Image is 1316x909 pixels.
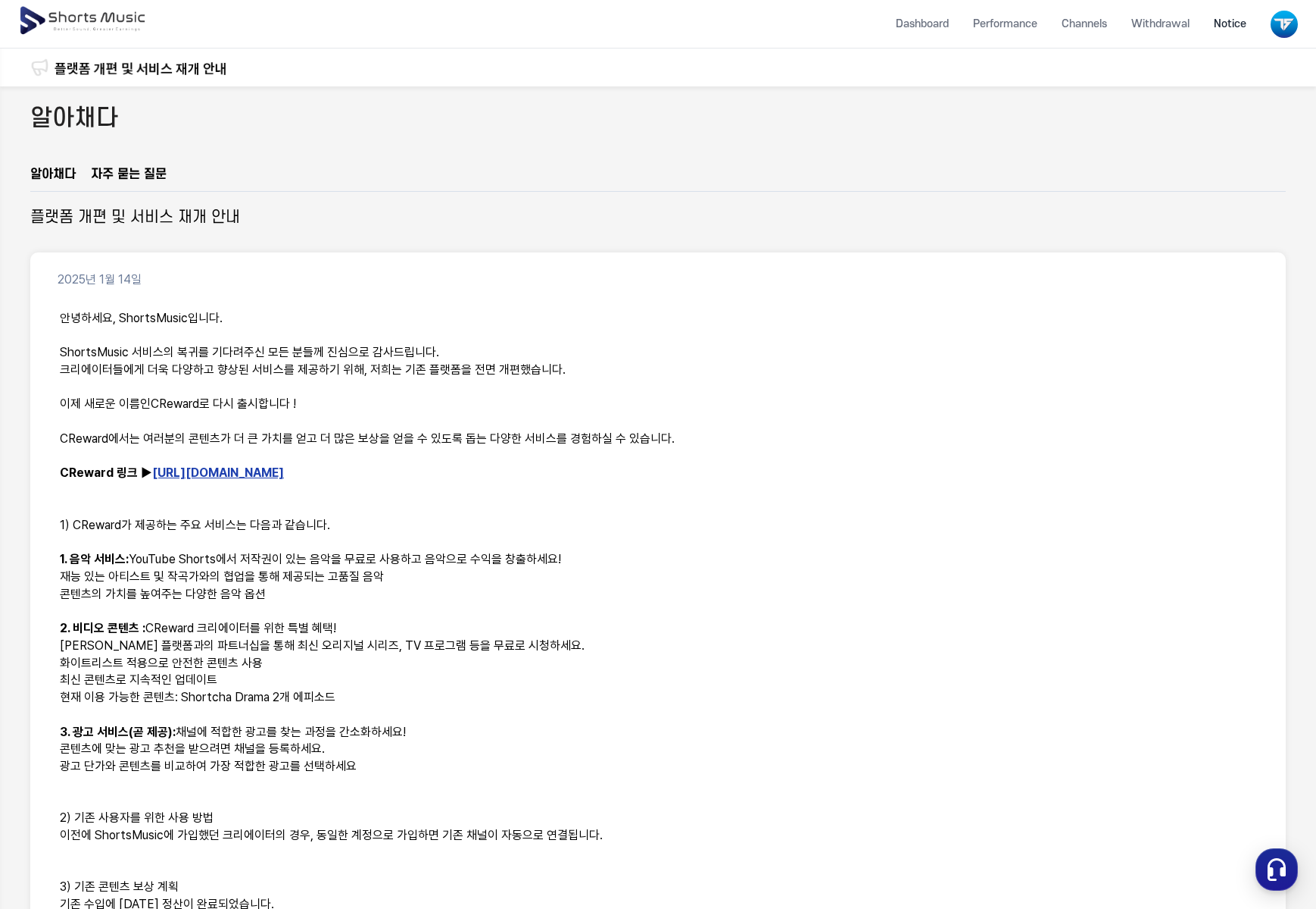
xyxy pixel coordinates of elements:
img: 알림 아이콘 [30,58,48,77]
font: ShortsMusic 서비스의 복귀를 기다려주신 모든 분들께 진심으로 감사드립니다. [60,345,439,359]
font: 알아채다 [30,105,118,132]
font: 현재 이용 가능한 콘텐츠: Shortcha Drama 2개 에피소드 [60,690,335,704]
font: CReward 크리에이터를 위한 특별 혜택! [145,621,336,635]
font: 로 다시 출시합니다 ! [199,397,296,411]
a: Settings [195,481,291,519]
font: 최신 콘텐츠로 지속적인 업데이트 [60,672,217,687]
font: 크리에이터들에게 더욱 다양하고 향상된 서비스를 제공하기 위해, 저희는 기존 플랫폼을 전면 개편했습니다. [60,362,566,377]
font: 광고 단가와 콘텐츠를 비교하여 가장 적합한 광고를 선택하세요 [60,759,357,773]
font: 알아채다 [30,168,76,181]
font: 1) CReward가 제공하는 주요 서비스는 다음과 같습니다. [60,518,330,532]
font: [URL][DOMAIN_NAME] [152,466,284,481]
a: [URL][DOMAIN_NAME] [152,465,284,480]
font: CReward에서는 여러분의 콘텐츠가 더 큰 가치를 얻고 더 많은 보상을 얻을 수 있도록 돕는 다양한 서비스를 경험하실 수 있습니다. [60,431,675,446]
span: Home [39,503,65,516]
font: 플랫폼 개편 및 서비스 재개 안내 [30,208,240,226]
font: 안녕하세요, ShortsMusic입니다. [60,311,223,325]
font: 자주 묻는 질문 [91,168,167,181]
a: Performance [961,4,1049,44]
font: YouTube Shorts에서 저작권이 있는 음악을 무료로 사용하고 음악으로 수익을 창출하세요! [129,552,561,566]
font: 콘텐츠에 맞는 광고 추천을 받으려면 채널을 등록하세요. [60,741,325,756]
a: 알아채다 [30,165,76,191]
span: Settings [224,503,261,516]
a: Withdrawal [1119,4,1202,44]
font: CReward [151,397,199,411]
img: 사용자 이미지 [1271,11,1298,38]
font: 2. 비디오 콘텐츠 : [60,621,145,635]
a: Messages [100,481,195,519]
font: 1. 음악 서비스: [60,552,129,566]
font: 이제 새로운 이름인 [60,397,151,411]
font: 2025년 1월 14일 [58,272,142,287]
font: 3. 광고 서비스(곧 제공): [60,725,176,739]
a: 플랫폼 개편 및 서비스 재개 안내 [55,56,227,79]
a: 자주 묻는 질문 [91,165,167,191]
font: 이전에 ShortsMusic에 가입했던 크리에이터의 경우, 동일한 계정으로 가입하면 기존 채널이 자동으로 연결됩니다. [60,828,603,842]
font: 2) 기존 사용자를 위한 사용 방법 [60,810,214,825]
span: Messages [126,504,170,516]
font: 화이트리스트 적용으로 안전한 콘텐츠 사용 [60,656,263,670]
font: 채널에 적합한 광고를 찾는 과정을 간소화하세요! [176,725,406,739]
font: 콘텐츠의 가치를 높여주는 다양한 음악 옵션 [60,587,266,601]
font: 3) 기존 콘텐츠 보상 계획 [60,879,179,894]
a: Notice [1202,4,1258,44]
font: 재능 있는 아티스트 및 작곡가와의 협업을 통해 제공되는 고품질 음악 [60,569,384,584]
a: Dashboard [884,4,961,44]
font: [PERSON_NAME] 플랫폼과의 파트너십을 통해 최신 오리지널 시리즈, TV 프로그램 등을 무료로 시청하세요. [60,638,585,653]
font: 플랫폼 개편 및 서비스 재개 안내 [55,61,227,77]
a: Channels [1049,4,1119,44]
font: CReward 링크 ▶ [60,465,152,480]
a: Home [5,481,100,519]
